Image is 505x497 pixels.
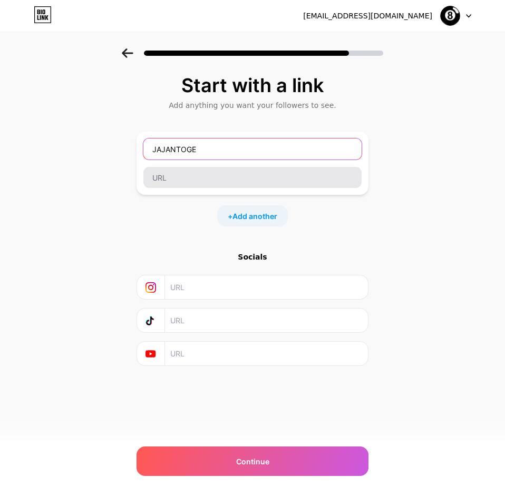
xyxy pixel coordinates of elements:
input: Link name [143,138,362,160]
input: URL [170,275,362,299]
img: jajantogel_ [440,6,460,26]
span: Continue [236,456,269,467]
span: Add another [232,211,277,222]
input: URL [143,167,362,188]
input: URL [170,309,362,332]
div: [EMAIL_ADDRESS][DOMAIN_NAME] [303,11,432,22]
div: Socials [137,252,368,262]
div: Add anything you want your followers to see. [142,100,363,111]
div: + [217,205,288,226]
input: URL [170,342,362,365]
div: Start with a link [142,75,363,96]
